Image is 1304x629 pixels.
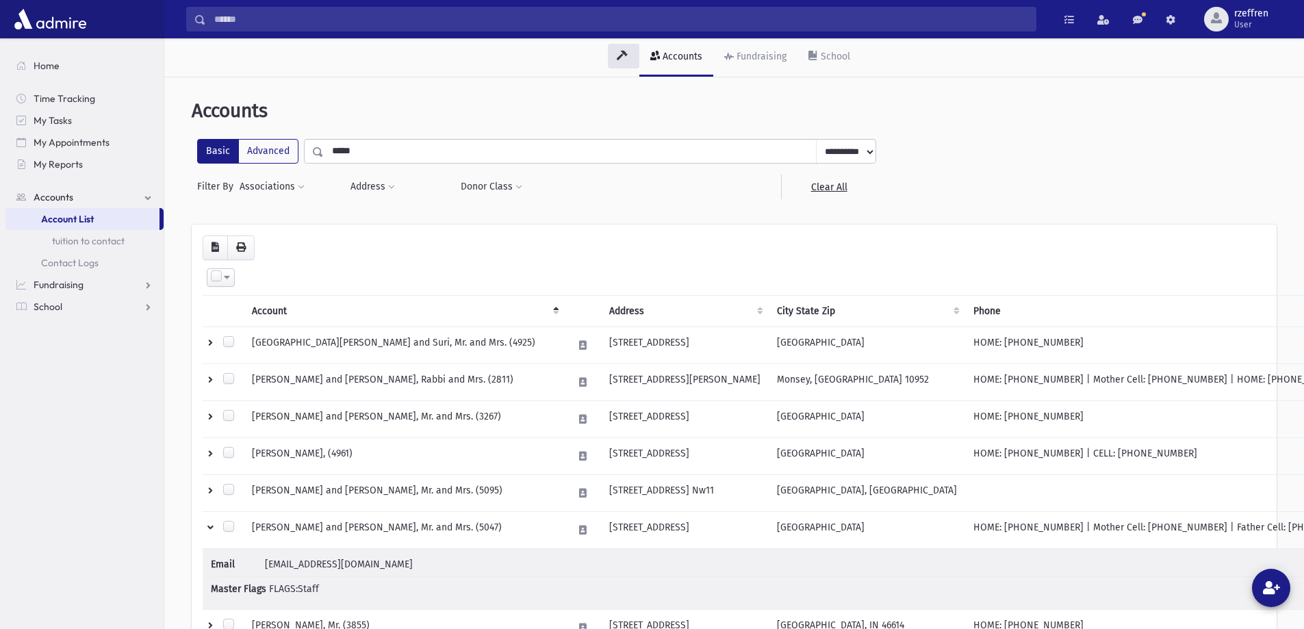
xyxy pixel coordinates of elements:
span: My Tasks [34,114,72,127]
td: [GEOGRAPHIC_DATA][PERSON_NAME] and Suri, Mr. and Mrs. (4925) [244,326,565,363]
td: [GEOGRAPHIC_DATA], [GEOGRAPHIC_DATA] [769,474,965,511]
button: CSV [203,235,228,260]
span: rzeffren [1234,8,1268,19]
a: My Appointments [5,131,164,153]
td: [STREET_ADDRESS] [601,326,769,363]
td: Monsey, [GEOGRAPHIC_DATA] 10952 [769,363,965,400]
td: [STREET_ADDRESS][PERSON_NAME] [601,363,769,400]
span: Accounts [34,191,73,203]
button: Associations [239,175,305,199]
a: Fundraising [713,38,797,77]
label: Advanced [238,139,298,164]
span: Email [211,557,262,572]
span: Account List [41,213,94,225]
a: Account List [5,208,159,230]
div: FilterModes [197,139,298,164]
td: [GEOGRAPHIC_DATA] [769,326,965,363]
div: Accounts [660,51,702,62]
th: Account: activate to sort column descending [244,295,565,326]
span: My Appointments [34,136,110,149]
span: Time Tracking [34,92,95,105]
td: [PERSON_NAME] and [PERSON_NAME], Mr. and Mrs. (3267) [244,400,565,437]
td: [STREET_ADDRESS] [601,400,769,437]
a: School [5,296,164,318]
td: [STREET_ADDRESS] Nw11 [601,474,769,511]
label: Basic [197,139,239,164]
a: School [797,38,861,77]
a: My Reports [5,153,164,175]
span: Fundraising [34,279,84,291]
span: [EMAIL_ADDRESS][DOMAIN_NAME] [265,559,413,570]
button: Print [227,235,255,260]
td: [PERSON_NAME] and [PERSON_NAME], Rabbi and Mrs. (2811) [244,363,565,400]
span: Filter By [197,179,239,194]
a: tuition to contact [5,230,164,252]
button: Address [350,175,396,199]
td: [PERSON_NAME] and [PERSON_NAME], Mr. and Mrs. (5047) [244,511,565,548]
td: [PERSON_NAME] and [PERSON_NAME], Mr. and Mrs. (5095) [244,474,565,511]
th: City State Zip : activate to sort column ascending [769,295,965,326]
a: Contact Logs [5,252,164,274]
a: Fundraising [5,274,164,296]
a: Clear All [781,175,876,199]
td: [GEOGRAPHIC_DATA] [769,400,965,437]
a: Home [5,55,164,77]
div: School [818,51,850,62]
span: FLAGS:Staff [269,583,319,595]
th: Address : activate to sort column ascending [601,295,769,326]
td: [GEOGRAPHIC_DATA] [769,511,965,548]
span: My Reports [34,158,83,170]
span: School [34,300,62,313]
div: Fundraising [734,51,787,62]
td: [STREET_ADDRESS] [601,511,769,548]
a: Accounts [5,186,164,208]
img: AdmirePro [11,5,90,33]
a: Time Tracking [5,88,164,110]
span: Home [34,60,60,72]
span: Contact Logs [41,257,99,269]
td: [STREET_ADDRESS] [601,437,769,474]
span: Accounts [192,99,268,122]
a: Accounts [639,38,713,77]
a: My Tasks [5,110,164,131]
span: Master Flags [211,582,266,596]
span: User [1234,19,1268,30]
td: [GEOGRAPHIC_DATA] [769,437,965,474]
button: Donor Class [460,175,523,199]
input: Search [206,7,1036,31]
td: [PERSON_NAME], (4961) [244,437,565,474]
